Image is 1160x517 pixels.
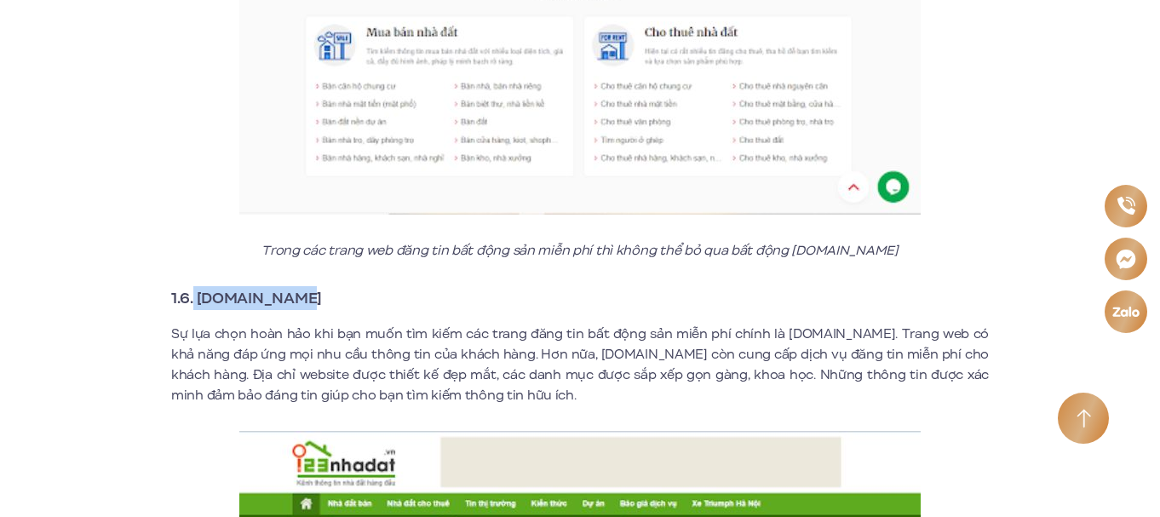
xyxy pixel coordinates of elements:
img: Arrow icon [1077,409,1091,428]
p: Sự lựa chọn hoàn hảo khi bạn muốn tìm kiếm các trang đăng tin bất động sản miễn phí chính là [DOM... [171,324,989,405]
em: Trong các trang web đăng tin bất động sản miễn phí thì không thể bỏ qua bất động [DOMAIN_NAME] [261,241,899,260]
img: Messenger icon [1115,248,1136,269]
img: Zalo icon [1111,306,1140,317]
img: Phone icon [1117,197,1135,215]
strong: 1.6. [DOMAIN_NAME] [171,287,322,309]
